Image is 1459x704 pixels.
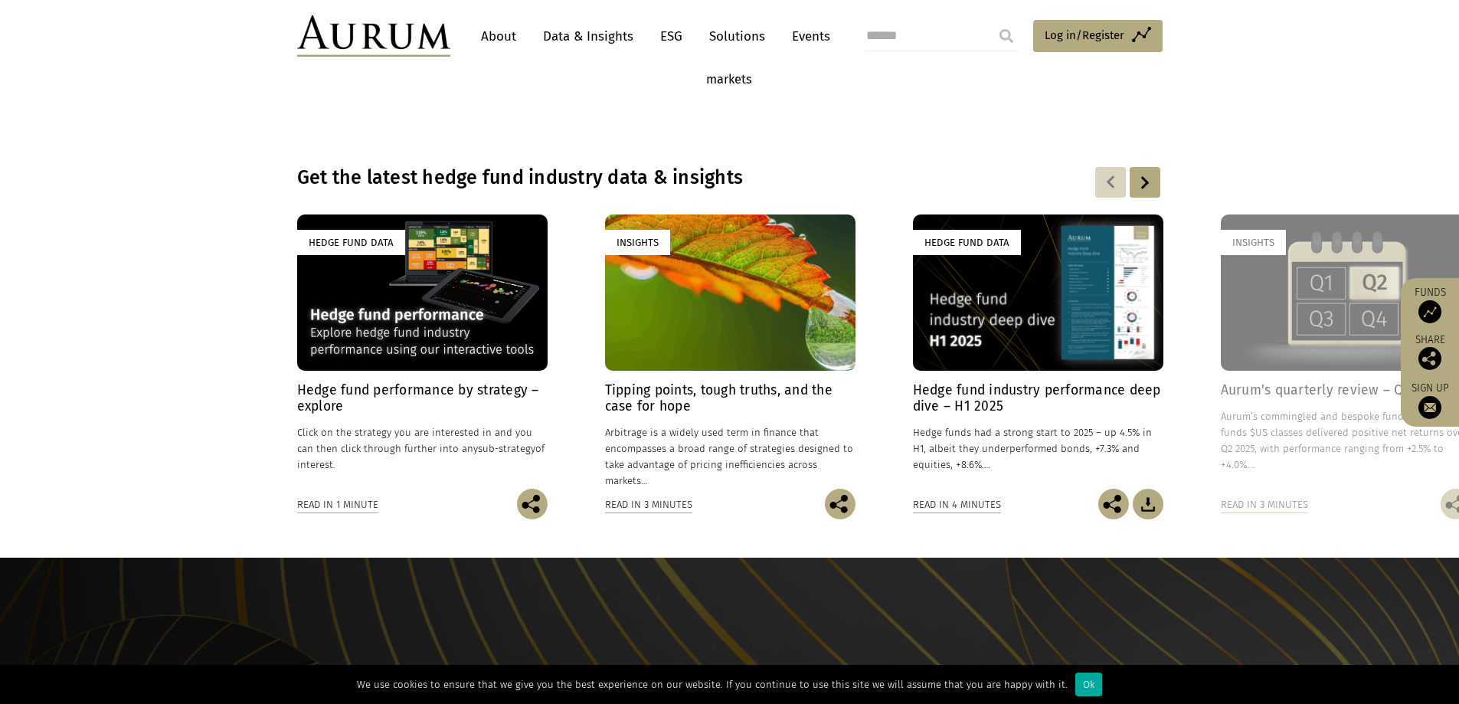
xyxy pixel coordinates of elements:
[297,424,548,473] p: Click on the strategy you are interested in and you can then click through further into any of in...
[991,21,1022,51] input: Submit
[1418,300,1441,323] img: Access Funds
[784,22,830,51] a: Events
[297,166,965,189] h3: Get the latest hedge fund industry data & insights
[605,214,855,489] a: Insights Tipping points, tough truths, and the case for hope Arbitrage is a widely used term in f...
[1221,230,1286,255] div: Insights
[297,15,450,57] img: Aurum
[1075,673,1102,696] div: Ok
[605,424,855,490] p: Arbitrage is a widely used term in finance that encompasses a broad range of strategies designed ...
[605,496,692,513] div: Read in 3 minutes
[517,489,548,519] img: Share this post
[605,230,670,255] div: Insights
[677,31,782,87] strong: Capital protection during turbulent markets
[297,382,548,414] h4: Hedge fund performance by strategy – explore
[653,22,690,51] a: ESG
[913,214,1163,489] a: Hedge Fund Data Hedge fund industry performance deep dive – H1 2025 Hedge funds had a strong star...
[1098,489,1129,519] img: Share this post
[913,230,1021,255] div: Hedge Fund Data
[297,496,378,513] div: Read in 1 minute
[1408,381,1451,419] a: Sign up
[535,22,641,51] a: Data & Insights
[1033,20,1163,52] a: Log in/Register
[1408,286,1451,323] a: Funds
[825,489,855,519] img: Share this post
[297,214,548,489] a: Hedge Fund Data Hedge fund performance by strategy – explore Click on the strategy you are intere...
[913,382,1163,414] h4: Hedge fund industry performance deep dive – H1 2025
[1045,26,1124,44] span: Log in/Register
[1133,489,1163,519] img: Download Article
[1408,335,1451,370] div: Share
[913,424,1163,473] p: Hedge funds had a strong start to 2025 – up 4.5% in H1, albeit they underperformed bonds, +7.3% a...
[605,382,855,414] h4: Tipping points, tough truths, and the case for hope
[478,443,535,454] span: sub-strategy
[702,22,773,51] a: Solutions
[1418,347,1441,370] img: Share this post
[1221,496,1308,513] div: Read in 3 minutes
[473,22,524,51] a: About
[297,230,405,255] div: Hedge Fund Data
[913,496,1001,513] div: Read in 4 minutes
[1418,396,1441,419] img: Sign up to our newsletter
